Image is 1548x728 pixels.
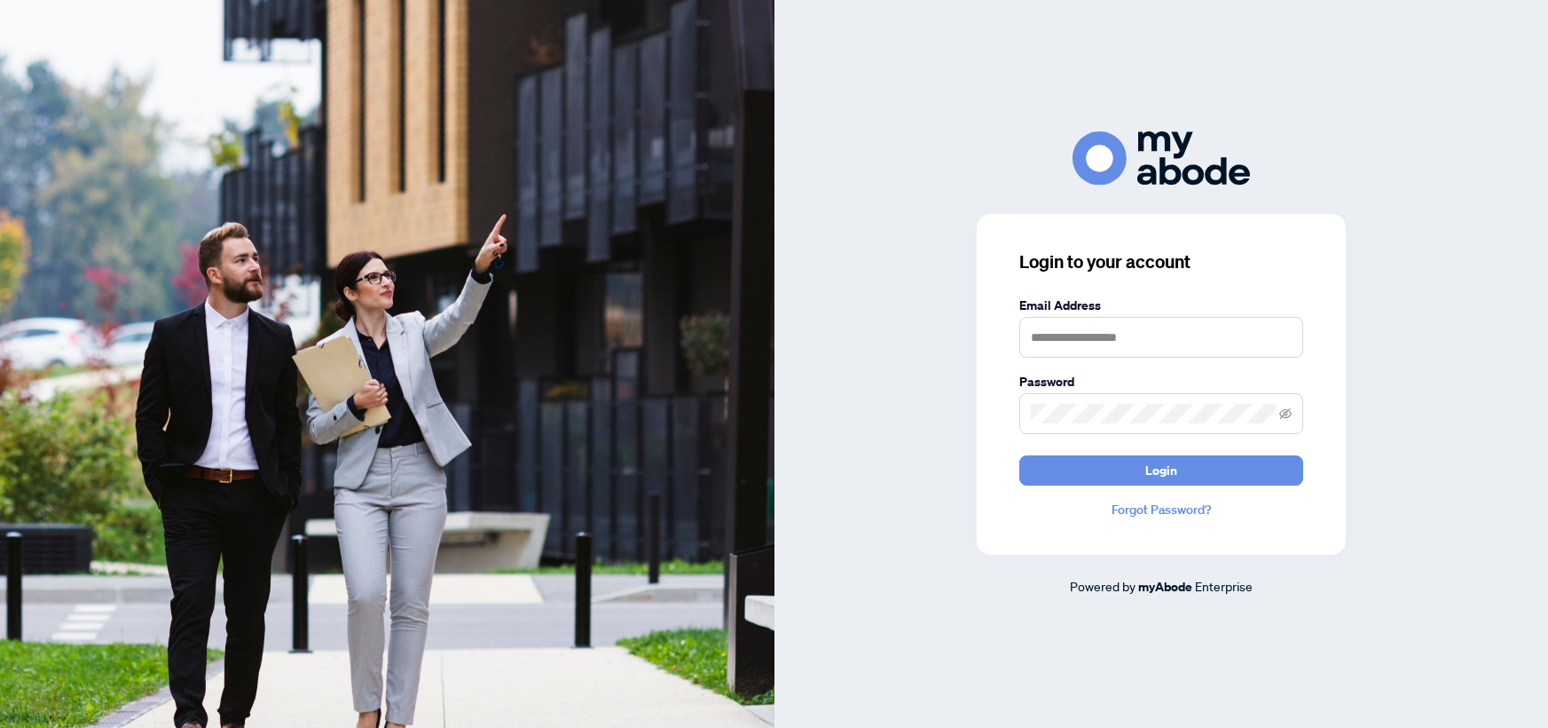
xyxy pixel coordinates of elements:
a: myAbode [1138,577,1192,597]
span: eye-invisible [1279,408,1292,420]
label: Email Address [1019,296,1303,315]
button: Login [1019,455,1303,486]
img: ma-logo [1073,131,1250,186]
span: Login [1145,456,1177,485]
span: Powered by [1070,578,1135,594]
h3: Login to your account [1019,249,1303,274]
a: Forgot Password? [1019,500,1303,519]
span: Enterprise [1195,578,1253,594]
label: Password [1019,372,1303,392]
